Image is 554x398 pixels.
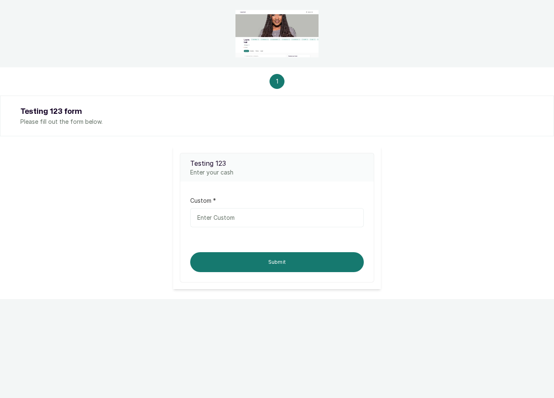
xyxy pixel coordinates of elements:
[20,106,534,118] h1: Testing 123 form
[276,77,278,86] span: 1
[20,118,534,126] p: Please fill out the form below.
[190,168,364,177] p: Enter your cash
[190,252,364,272] button: Submit
[235,10,319,57] img: business logo
[190,158,364,168] p: Testing 123
[190,208,364,227] input: Enter Custom
[190,197,216,205] label: Custom *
